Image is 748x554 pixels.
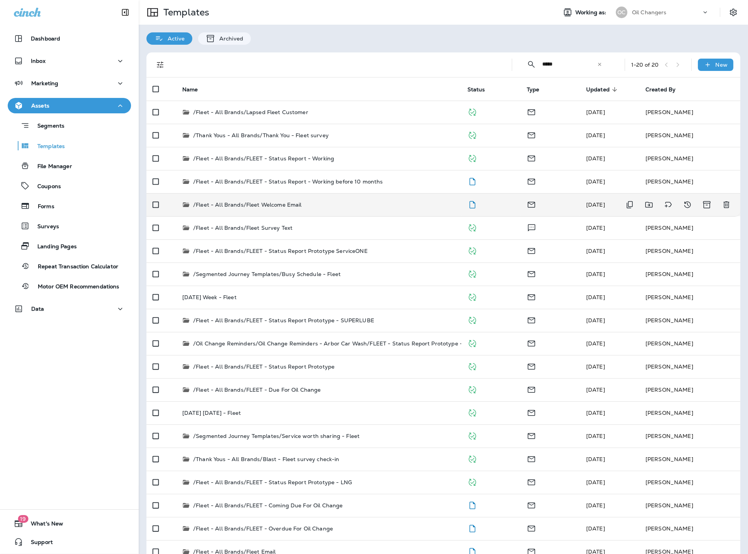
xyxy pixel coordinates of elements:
p: /Fleet - All Brands/FLEET - Status Report Prototype - SUPERLUBE [193,317,374,324]
span: What's New [23,520,63,530]
td: [PERSON_NAME] [639,309,740,332]
span: Brookelynn Miller [586,363,605,370]
button: Add tags [661,197,676,212]
span: Email [527,432,536,439]
p: /Fleet - All Brands/Fleet Welcome Email [193,201,301,209]
p: Segments [30,123,64,130]
button: Filters [153,57,168,72]
span: Draft [467,200,477,207]
p: /Fleet - All Brands/FLEET - Overdue For Oil Change [193,525,333,532]
span: Andrea Alcala [586,433,605,439]
td: [PERSON_NAME] [639,517,740,540]
div: OC [616,7,627,18]
p: Surveys [30,223,59,231]
span: Draft [467,524,477,531]
button: Archive [699,197,715,212]
p: Marketing [31,80,58,86]
button: Data [8,301,131,317]
span: Email [527,524,536,531]
span: Published [467,131,477,138]
p: Forms [30,203,54,210]
button: 19What's New [8,516,131,531]
td: [PERSON_NAME] [639,355,740,378]
span: Draft [467,177,477,184]
button: Coupons [8,178,131,194]
p: Assets [31,103,49,109]
span: [DATE] [586,525,605,532]
td: [PERSON_NAME] [639,401,740,424]
p: /Fleet - All Brands/FLEET - Coming Due For Oil Change [193,502,343,509]
p: /Fleet - All Brands/FLEET - Status Report Prototype ServiceONE [193,247,368,255]
span: Brookelynn Miller [586,201,605,208]
td: [PERSON_NAME] [639,494,740,517]
td: [PERSON_NAME] [639,101,740,124]
button: Move to folder [641,197,657,212]
span: Type [527,86,550,93]
span: [DATE] [586,502,605,509]
span: Andrea Alcala [586,409,605,416]
span: Updated [586,86,620,93]
p: /Fleet - All Brands/Fleet Survey Text [193,224,292,232]
td: [PERSON_NAME] [639,332,740,355]
button: Marketing [8,76,131,91]
p: /Fleet - All Brands/FLEET - Status Report Prototype [193,363,334,370]
span: Text [527,224,536,231]
span: Email [527,293,536,300]
span: Published [467,224,477,231]
p: /Fleet - All Brands/FLEET - Status Report Prototype - LNG [193,478,352,486]
span: Brookelynn Miller [586,294,605,301]
td: [PERSON_NAME] [639,216,740,239]
span: Email [527,478,536,485]
td: [PERSON_NAME] [639,263,740,286]
p: Inbox [31,58,45,64]
p: /Fleet - All Brands/FLEET - Status Report - Working before 10 months [193,178,383,185]
span: Published [467,455,477,462]
span: Status [467,86,485,93]
span: Brookelynn Miller [586,178,605,185]
button: Motor OEM Recommendations [8,278,131,294]
span: Email [527,409,536,416]
p: Landing Pages [30,243,77,251]
button: Settings [726,5,740,19]
button: Dashboard [8,31,131,46]
span: Published [467,108,477,115]
button: Repeat Transaction Calculator [8,258,131,274]
p: Archived [215,35,243,42]
span: Brookelynn Miller [586,155,605,162]
p: Templates [30,143,65,150]
span: Published [467,432,477,439]
button: Collapse Search [524,57,539,72]
span: Brookelynn Miller [586,109,605,116]
p: Coupons [30,183,61,190]
span: Brookelynn Miller [586,132,605,139]
span: Name [182,86,208,93]
p: /Thank Yous - All Brands/Thank You - Fleet survey [193,131,329,139]
p: /Thank Yous - All Brands/Blast - Fleet survey check-in [193,455,340,463]
button: Forms [8,198,131,214]
p: Oil Changers [632,9,667,15]
p: File Manager [30,163,72,170]
span: Published [467,270,477,277]
button: Landing Pages [8,238,131,254]
span: Andrea Alcala [586,340,605,347]
button: Support [8,534,131,550]
span: Email [527,362,536,369]
td: [PERSON_NAME] [639,124,740,147]
span: Email [527,177,536,184]
span: Email [527,316,536,323]
td: [PERSON_NAME] [639,448,740,471]
span: Created By [645,86,686,93]
button: Templates [8,138,131,154]
span: Created By [645,86,676,93]
p: /Fleet - All Brands/FLEET - Due For Oil Change [193,386,321,394]
td: [PERSON_NAME] [639,378,740,401]
td: [PERSON_NAME] [639,424,740,448]
span: Email [527,154,536,161]
span: Email [527,501,536,508]
span: [DATE] [586,317,605,324]
p: /Segmented Journey Templates/Busy Schedule - Fleet [193,270,341,278]
span: 19 [18,515,28,523]
p: /Fleet - All Brands/FLEET - Status Report - Working [193,155,334,162]
div: 1 - 20 of 20 [631,62,659,68]
p: /Oil Change Reminders/Oil Change Reminders - Arbor Car Wash/FLEET - Status Report Prototype - Arb... [193,340,507,347]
